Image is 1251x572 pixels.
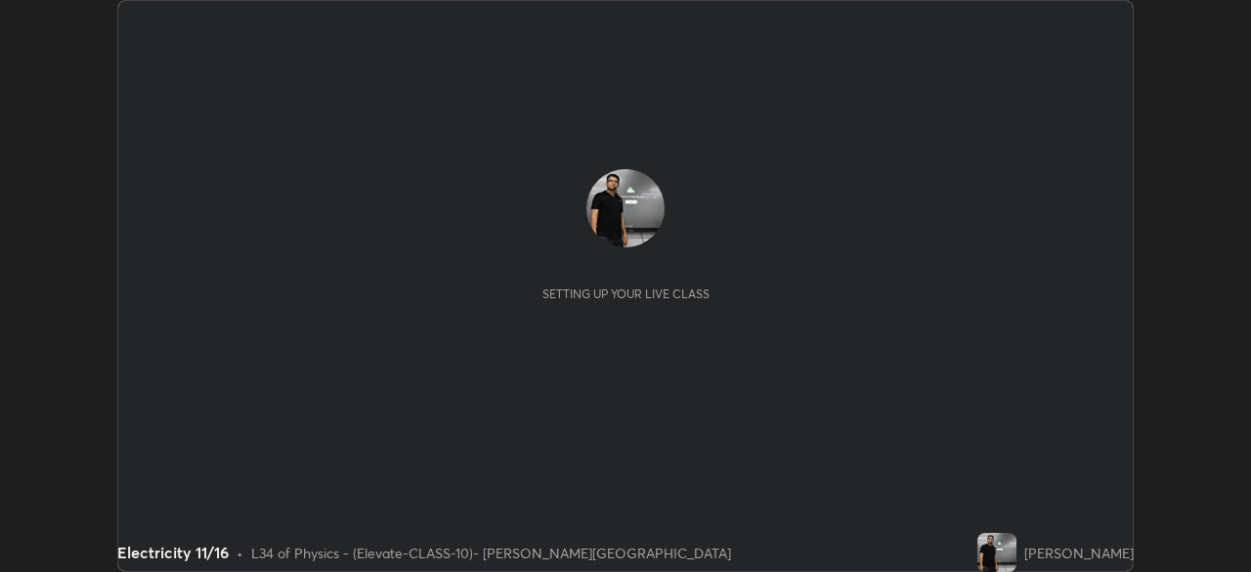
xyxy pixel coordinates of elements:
img: 7c32af597dc844cfb6345d139d228d3f.jpg [586,169,665,247]
div: [PERSON_NAME] [1024,543,1134,563]
div: • [237,543,243,563]
img: 7c32af597dc844cfb6345d139d228d3f.jpg [977,533,1016,572]
div: Setting up your live class [542,286,710,301]
div: Electricity 11/16 [117,541,229,564]
div: L34 of Physics - (Elevate-CLASS-10)- [PERSON_NAME][GEOGRAPHIC_DATA] [251,543,731,563]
